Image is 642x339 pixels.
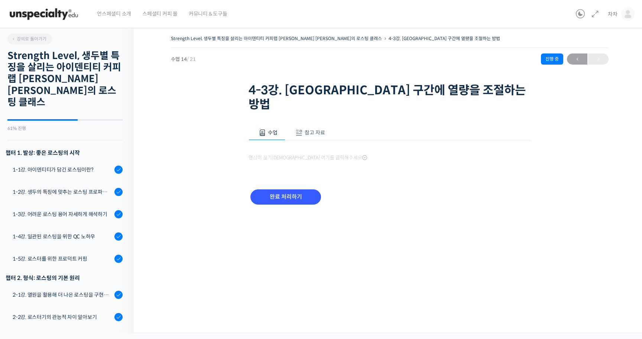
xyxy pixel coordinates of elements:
a: ←이전 [567,53,587,65]
div: 1-4강. 일관된 로스팅을 위한 QC 노하우 [13,232,112,241]
div: 챕터 2. 형식: 로스팅의 기본 원리 [6,273,123,283]
a: Strength Level, 생두별 특징을 살리는 아이덴티티 커피랩 [PERSON_NAME] [PERSON_NAME]의 로스팅 클래스 [171,36,382,41]
span: 참고 자료 [305,129,325,136]
span: 수업 14 [171,57,196,62]
a: 강의로 돌아가기 [7,33,52,45]
span: 강의로 돌아가기 [11,36,46,42]
div: 2-2강. 로스터기의 관능적 차이 알아보기 [13,313,112,321]
div: 1-5강. 로스터를 위한 프로덕트 커핑 [13,255,112,263]
span: ← [567,54,587,64]
div: 1-3강. 어려운 로스팅 용어 자세하게 해석하기 [13,210,112,218]
h1: 4-3강. [GEOGRAPHIC_DATA] 구간에 열량을 조절하는 방법 [249,83,531,112]
div: 61% 진행 [7,126,123,131]
span: 차차 [608,11,617,17]
span: 영상이 끊기[DEMOGRAPHIC_DATA] 여기를 클릭해주세요 [249,155,367,161]
a: 4-3강. [GEOGRAPHIC_DATA] 구간에 열량을 조절하는 방법 [389,36,500,41]
h2: Strength Level, 생두별 특징을 살리는 아이덴티티 커피랩 [PERSON_NAME] [PERSON_NAME]의 로스팅 클래스 [7,50,123,108]
div: 1-1강. 아이덴티티가 담긴 로스팅이란? [13,166,112,174]
span: 수업 [268,129,278,136]
div: 1-2강. 생두의 특징에 맞추는 로스팅 프로파일 'Stength Level' [13,188,112,196]
input: 완료 처리하기 [250,189,321,205]
h3: 챕터 1. 발상: 좋은 로스팅의 시작 [6,148,123,158]
div: 진행 중 [541,53,563,65]
div: 2-1강. 열원을 활용해 더 나은 로스팅을 구현하는 방법 [13,291,112,299]
span: / 21 [187,56,196,62]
